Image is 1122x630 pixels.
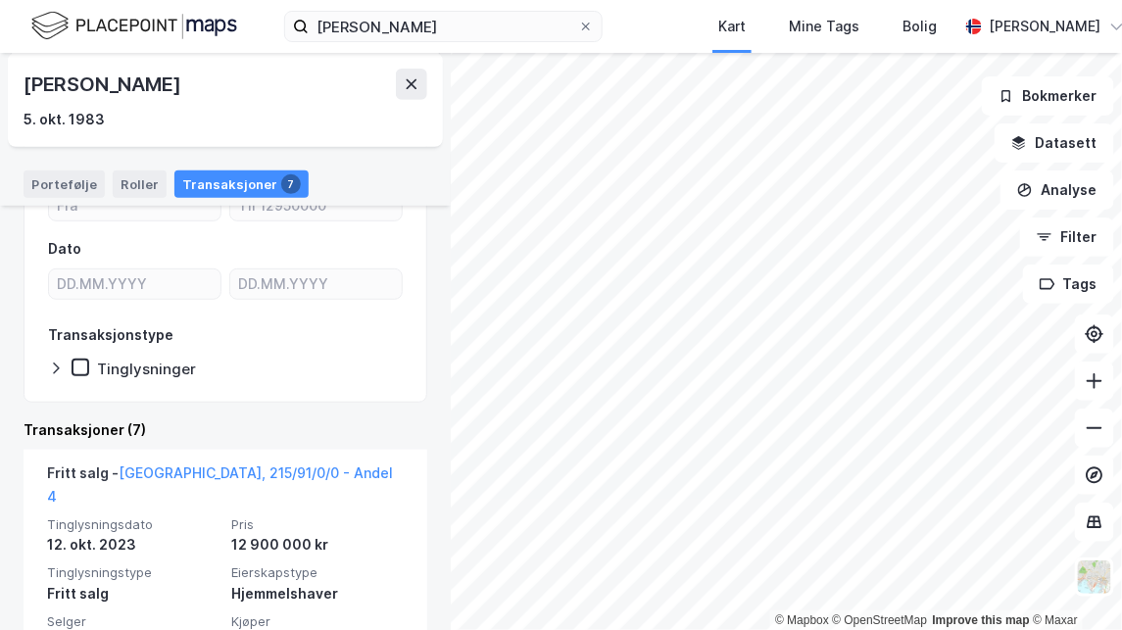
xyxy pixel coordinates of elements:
[24,108,105,131] div: 5. okt. 1983
[230,269,402,299] input: DD.MM.YYYY
[1020,218,1114,257] button: Filter
[49,269,220,299] input: DD.MM.YYYY
[24,170,105,198] div: Portefølje
[789,15,859,38] div: Mine Tags
[231,516,404,533] span: Pris
[48,237,81,261] div: Dato
[231,564,404,581] span: Eierskapstype
[718,15,746,38] div: Kart
[1024,536,1122,630] iframe: Chat Widget
[47,533,220,557] div: 12. okt. 2023
[97,360,196,378] div: Tinglysninger
[231,533,404,557] div: 12 900 000 kr
[47,516,220,533] span: Tinglysningsdato
[995,123,1114,163] button: Datasett
[1024,536,1122,630] div: Kontrollprogram for chat
[47,613,220,630] span: Selger
[231,582,404,606] div: Hjemmelshaver
[113,170,167,198] div: Roller
[47,564,220,581] span: Tinglysningstype
[47,582,220,606] div: Fritt salg
[47,461,404,516] div: Fritt salg -
[833,613,928,627] a: OpenStreetMap
[309,12,578,41] input: Søk på adresse, matrikkel, gårdeiere, leietakere eller personer
[24,418,427,442] div: Transaksjoner (7)
[231,613,404,630] span: Kjøper
[775,613,829,627] a: Mapbox
[990,15,1101,38] div: [PERSON_NAME]
[902,15,937,38] div: Bolig
[281,174,301,194] div: 7
[174,170,309,198] div: Transaksjoner
[31,9,237,43] img: logo.f888ab2527a4732fd821a326f86c7f29.svg
[48,323,173,347] div: Transaksjonstype
[933,613,1030,627] a: Improve this map
[47,464,393,505] a: [GEOGRAPHIC_DATA], 215/91/0/0 - Andel 4
[1023,265,1114,304] button: Tags
[1000,170,1114,210] button: Analyse
[982,76,1114,116] button: Bokmerker
[24,69,184,100] div: [PERSON_NAME]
